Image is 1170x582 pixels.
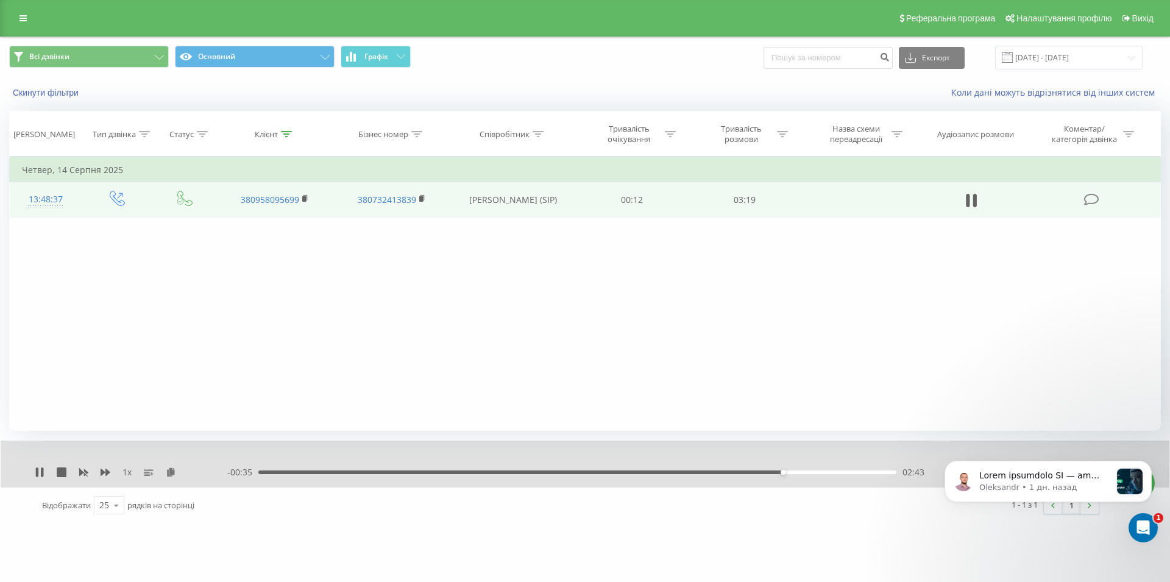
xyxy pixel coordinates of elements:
[93,129,136,140] div: Тип дзвінка
[1154,513,1163,523] span: 1
[341,46,411,68] button: Графік
[127,500,194,511] span: рядків на сторінці
[764,47,893,69] input: Пошук за номером
[169,129,194,140] div: Статус
[906,13,996,23] span: Реферальна програма
[709,124,774,144] div: Тривалість розмови
[480,129,530,140] div: Співробітник
[1132,13,1154,23] span: Вихід
[358,194,416,205] a: 380732413839
[937,129,1014,140] div: Аудіозапис розмови
[781,470,785,475] div: Accessibility label
[42,500,91,511] span: Відображати
[9,46,169,68] button: Всі дзвінки
[99,499,109,511] div: 25
[29,52,69,62] span: Всі дзвінки
[175,46,335,68] button: Основний
[450,182,576,218] td: [PERSON_NAME] (SIP)
[1129,513,1158,542] iframe: Intercom live chat
[122,466,132,478] span: 1 x
[13,129,75,140] div: [PERSON_NAME]
[1049,124,1120,144] div: Коментар/категорія дзвінка
[9,87,85,98] button: Скинути фільтри
[899,47,965,69] button: Експорт
[241,194,299,205] a: 380958095699
[10,158,1161,182] td: Четвер, 14 Серпня 2025
[688,182,800,218] td: 03:19
[926,436,1170,549] iframe: Intercom notifications сообщение
[255,129,278,140] div: Клієнт
[358,129,408,140] div: Бізнес номер
[227,466,258,478] span: - 00:35
[597,124,662,144] div: Тривалість очікування
[951,87,1161,98] a: Коли дані можуть відрізнятися вiд інших систем
[364,52,388,61] span: Графік
[22,188,69,211] div: 13:48:37
[823,124,888,144] div: Назва схеми переадресації
[902,466,924,478] span: 02:43
[1016,13,1111,23] span: Налаштування профілю
[576,182,688,218] td: 00:12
